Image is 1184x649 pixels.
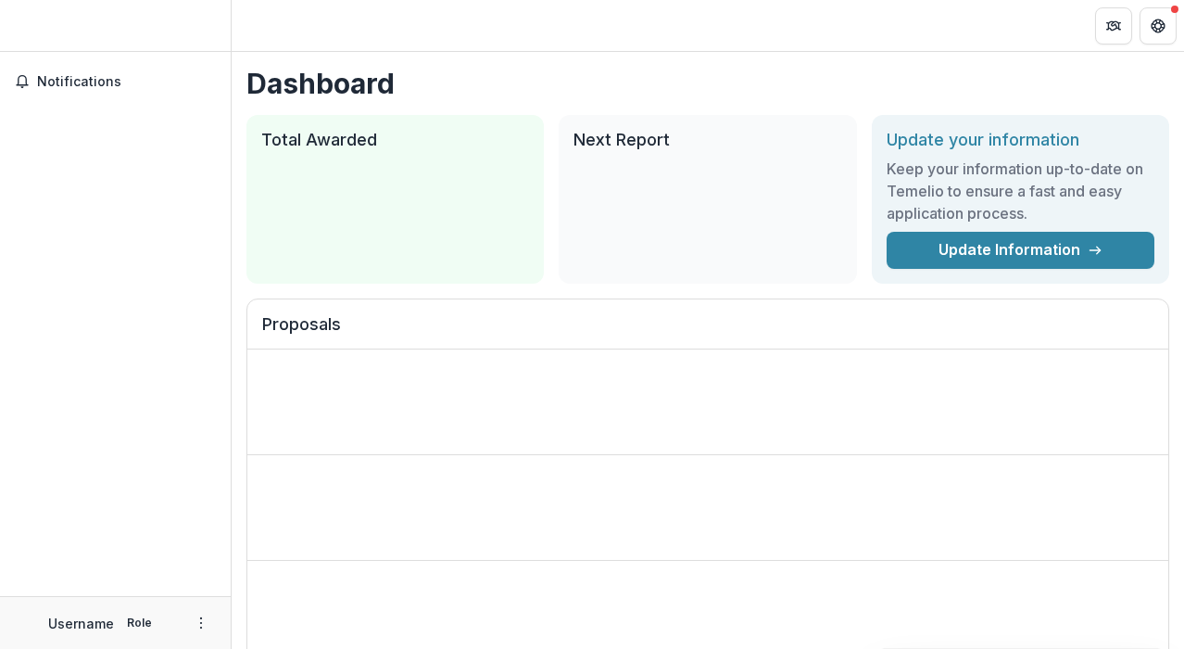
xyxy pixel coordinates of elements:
[887,130,1154,150] h2: Update your information
[261,130,529,150] h2: Total Awarded
[887,158,1154,224] h3: Keep your information up-to-date on Temelio to ensure a fast and easy application process.
[48,614,114,633] p: Username
[1140,7,1177,45] button: Get Help
[121,615,157,631] p: Role
[37,74,216,90] span: Notifications
[262,314,1153,350] h2: Proposals
[7,67,223,96] button: Notifications
[573,130,841,150] h2: Next Report
[246,67,1169,100] h1: Dashboard
[190,612,212,634] button: More
[887,232,1154,269] a: Update Information
[1095,7,1132,45] button: Partners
